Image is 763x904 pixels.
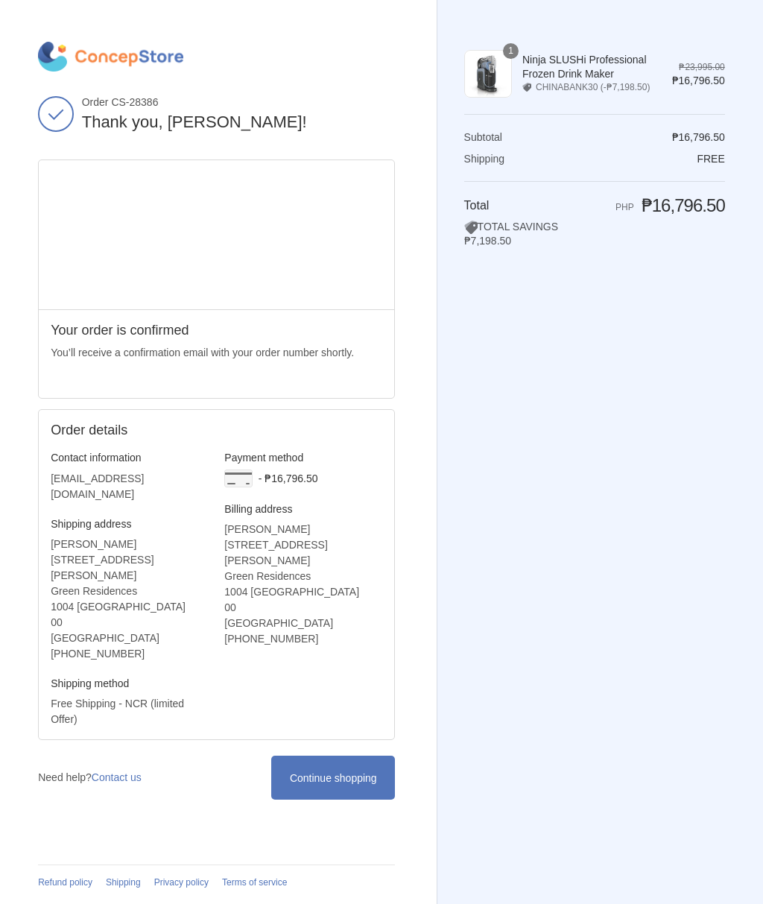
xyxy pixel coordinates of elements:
[82,95,396,109] span: Order CS-28386
[51,537,209,662] address: [PERSON_NAME] [STREET_ADDRESS][PERSON_NAME] Green Residences 1004 [GEOGRAPHIC_DATA] 00 [GEOGRAPHI...
[672,131,725,143] span: ₱16,796.50
[224,502,382,516] h3: Billing address
[464,199,490,212] span: Total
[39,160,394,309] div: Google map displaying pin point of shipping address: Manila, Metro Manila
[224,451,382,464] h3: Payment method
[464,221,558,233] span: TOTAL SAVINGS
[222,877,287,888] a: Terms of service
[672,75,725,86] span: ₱16,796.50
[536,80,650,94] span: CHINABANK30 (-₱7,198.50)
[51,517,209,531] h3: Shipping address
[38,877,92,888] a: Refund policy
[51,422,217,439] h2: Order details
[679,62,724,72] del: ₱23,995.00
[51,322,382,339] h2: Your order is confirmed
[51,696,209,727] p: Free Shipping - NCR (limited Offer)
[51,451,209,464] h3: Contact information
[51,345,382,361] p: You’ll receive a confirmation email with your order number shortly.
[615,202,634,212] span: PHP
[464,50,512,98] img: Ninja SLUSHi Professional Frozen Drink Maker
[503,43,519,59] span: 1
[464,130,600,144] th: Subtotal
[464,153,505,165] span: Shipping
[642,195,725,215] span: ₱16,796.50
[290,772,377,784] span: Continue shopping
[106,877,141,888] a: Shipping
[271,756,395,800] a: Continue shopping
[51,472,144,500] bdo: [EMAIL_ADDRESS][DOMAIN_NAME]
[39,160,395,309] iframe: Google map displaying pin point of shipping address: Manila, Metro Manila
[259,472,318,484] span: - ₱16,796.50
[154,877,209,888] a: Privacy policy
[82,112,396,133] h2: Thank you, [PERSON_NAME]!
[38,42,183,72] img: ConcepStore
[464,235,512,247] span: ₱7,198.50
[522,53,651,80] span: Ninja SLUSHi Professional Frozen Drink Maker
[51,677,209,690] h3: Shipping method
[697,153,724,165] span: Free
[224,522,382,647] address: [PERSON_NAME] [STREET_ADDRESS][PERSON_NAME] Green Residences 1004 [GEOGRAPHIC_DATA] 00 [GEOGRAPHI...
[92,771,142,783] a: Contact us
[38,770,142,786] p: Need help?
